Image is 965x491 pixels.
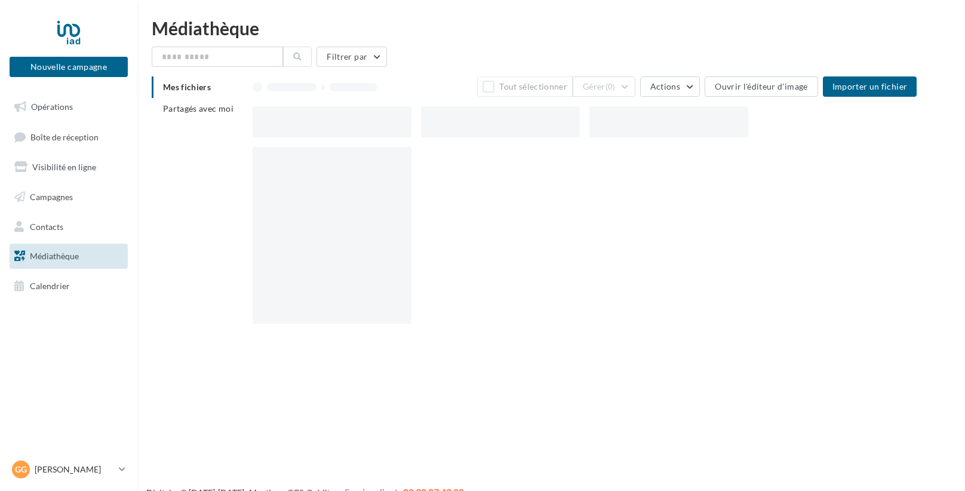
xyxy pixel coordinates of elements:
[30,281,70,291] span: Calendrier
[7,124,130,150] a: Boîte de réception
[31,102,73,112] span: Opérations
[316,47,387,67] button: Filtrer par
[35,464,114,475] p: [PERSON_NAME]
[152,19,951,37] div: Médiathèque
[640,76,700,97] button: Actions
[30,131,99,142] span: Boîte de réception
[30,221,63,231] span: Contacts
[7,185,130,210] a: Campagnes
[7,274,130,299] a: Calendrier
[705,76,818,97] button: Ouvrir l'éditeur d'image
[573,76,635,97] button: Gérer(0)
[163,82,211,92] span: Mes fichiers
[7,244,130,269] a: Médiathèque
[823,76,917,97] button: Importer un fichier
[10,458,128,481] a: Gg [PERSON_NAME]
[606,82,616,91] span: (0)
[832,81,908,91] span: Importer un fichier
[32,162,96,172] span: Visibilité en ligne
[7,155,130,180] a: Visibilité en ligne
[15,464,27,475] span: Gg
[650,81,680,91] span: Actions
[10,57,128,77] button: Nouvelle campagne
[477,76,573,97] button: Tout sélectionner
[163,103,233,113] span: Partagés avec moi
[30,251,79,261] span: Médiathèque
[7,94,130,119] a: Opérations
[30,192,73,202] span: Campagnes
[7,214,130,240] a: Contacts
